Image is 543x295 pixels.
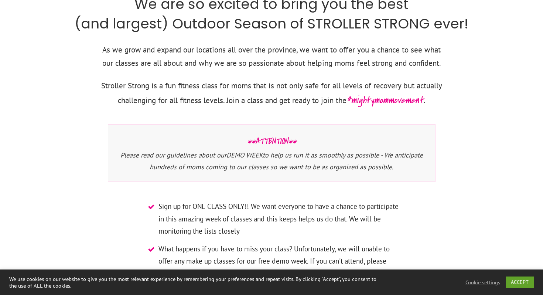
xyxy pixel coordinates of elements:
a: Cookie settings [465,279,500,286]
font: (and largest) Outdoor Season of STROLLER STRONG ever! [75,14,468,33]
span: DEMO WEEK [226,151,263,159]
font: Stroller Strong is a fun fitness class for moms that is not only safe for all levels of recovery ... [101,81,442,105]
span: What happens if you have to miss your class? Unfortunately, we will unable to offer any make up c... [158,243,399,280]
span: #mightymommovement [346,93,424,107]
span: Sign up for ONE CLASS ONLY!! We want everyone to have a chance to participate in this amazing wee... [158,200,399,237]
font: Please read our guidelines about our to help us run it as smoothly as possible - We anticipate hu... [120,151,423,171]
div: We use cookies on our website to give you the most relevant experience by remembering your prefer... [9,276,376,289]
font: As we grow and expand our locations all over the province, we want to offer you a chance to see w... [102,45,441,68]
a: ACCEPT [506,277,534,288]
